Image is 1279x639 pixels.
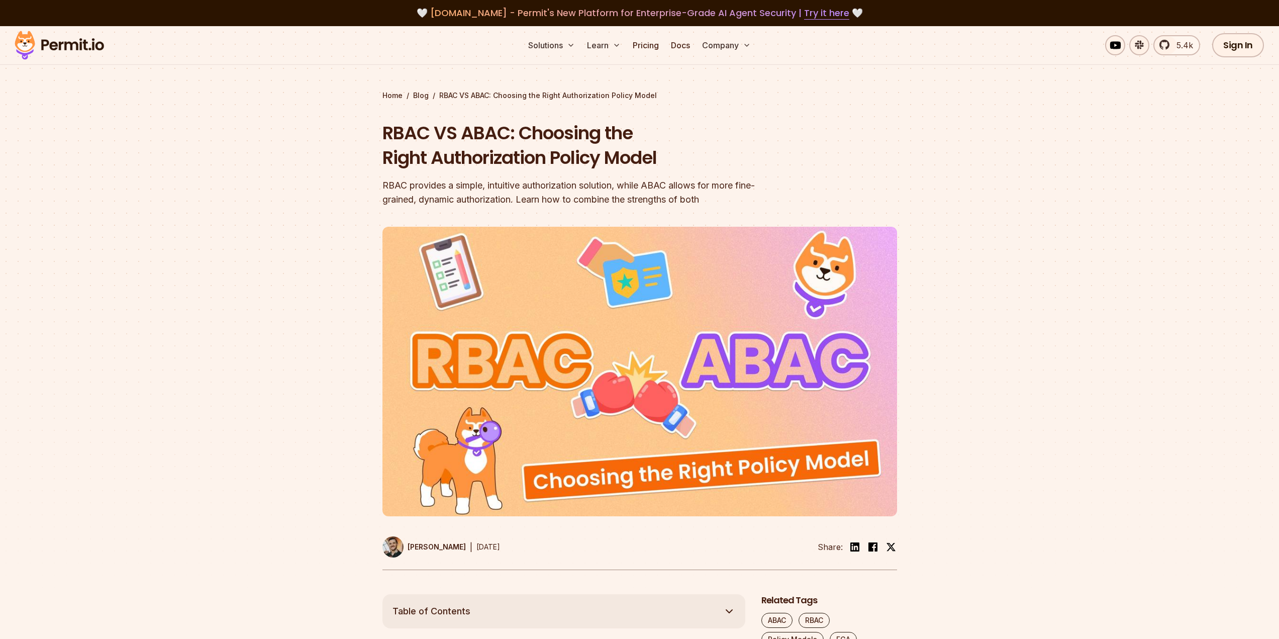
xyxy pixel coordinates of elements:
[524,35,579,55] button: Solutions
[476,542,500,551] time: [DATE]
[583,35,625,55] button: Learn
[382,90,403,101] a: Home
[1170,39,1193,51] span: 5.4k
[761,613,793,628] a: ABAC
[408,542,466,552] p: [PERSON_NAME]
[470,541,472,553] div: |
[698,35,755,55] button: Company
[10,28,109,62] img: Permit logo
[761,594,897,607] h2: Related Tags
[799,613,830,628] a: RBAC
[382,594,745,628] button: Table of Contents
[382,227,897,516] img: RBAC VS ABAC: Choosing the Right Authorization Policy Model
[886,542,896,552] img: twitter
[867,541,879,553] img: facebook
[667,35,694,55] a: Docs
[382,90,897,101] div: / /
[24,6,1255,20] div: 🤍 🤍
[1153,35,1200,55] a: 5.4k
[804,7,849,20] a: Try it here
[413,90,429,101] a: Blog
[849,541,861,553] img: linkedin
[1212,33,1264,57] a: Sign In
[382,536,404,558] img: Daniel Bass
[818,541,843,553] li: Share:
[382,536,466,558] a: [PERSON_NAME]
[629,35,663,55] a: Pricing
[392,604,470,618] span: Table of Contents
[430,7,849,19] span: [DOMAIN_NAME] - Permit's New Platform for Enterprise-Grade AI Agent Security |
[382,178,768,207] div: RBAC provides a simple, intuitive authorization solution, while ABAC allows for more fine-grained...
[382,121,768,170] h1: RBAC VS ABAC: Choosing the Right Authorization Policy Model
